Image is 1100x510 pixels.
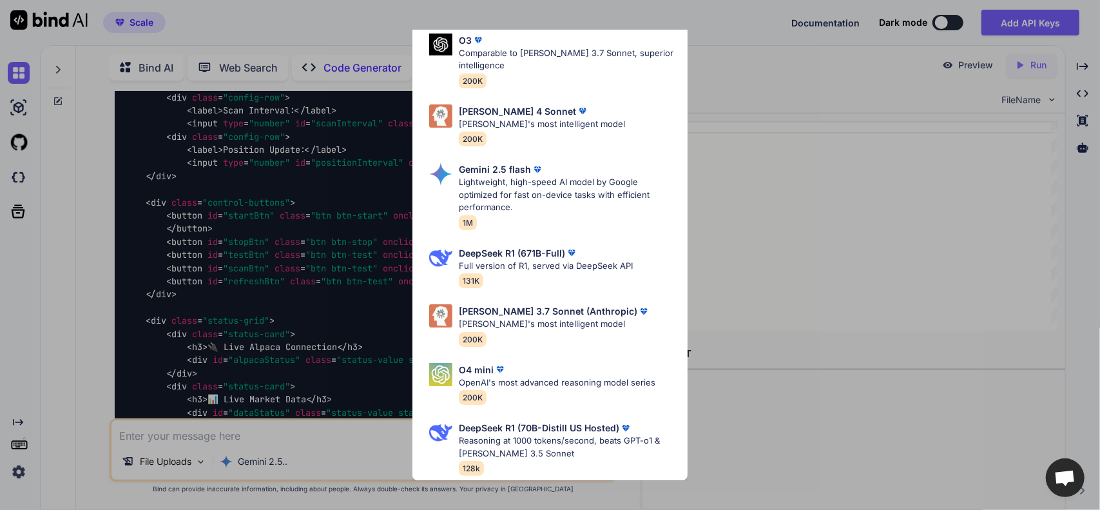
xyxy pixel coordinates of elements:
span: 131K [459,273,483,288]
img: Pick Models [429,246,452,270]
img: premium [576,104,589,117]
p: Gemini 2.5 flash [459,162,531,176]
p: [PERSON_NAME]'s most intelligent model [459,318,650,331]
img: Pick Models [429,104,452,128]
p: O4 mini [459,363,494,377]
img: Pick Models [429,162,452,186]
p: [PERSON_NAME] 4 Sonnet [459,104,576,118]
span: 200K [459,74,487,88]
img: Pick Models [429,304,452,328]
img: Pick Models [429,34,452,56]
img: premium [637,305,650,318]
span: 200K [459,132,487,146]
span: 200K [459,390,487,405]
img: Pick Models [429,363,452,386]
p: [PERSON_NAME] 3.7 Sonnet (Anthropic) [459,304,637,318]
p: DeepSeek R1 (671B-Full) [459,246,565,260]
span: 200K [459,332,487,347]
img: premium [619,422,632,435]
p: Lightweight, high-speed AI model by Google optimized for fast on-device tasks with efficient perf... [459,176,677,214]
img: Pick Models [429,421,452,444]
img: premium [472,34,485,46]
span: 128k [459,461,484,476]
p: OpenAI's most advanced reasoning model series [459,377,655,389]
p: DeepSeek R1 (70B-Distill US Hosted) [459,421,619,435]
p: Reasoning at 1000 tokens/second, beats GPT-o1 & [PERSON_NAME] 3.5 Sonnet [459,435,677,460]
img: premium [565,246,578,259]
p: Full version of R1, served via DeepSeek API [459,260,633,273]
p: [PERSON_NAME]'s most intelligent model [459,118,625,131]
a: Open chat [1046,458,1085,497]
img: premium [531,163,544,176]
span: 1M [459,215,477,230]
p: O3 [459,34,472,47]
img: premium [494,363,507,376]
p: Comparable to [PERSON_NAME] 3.7 Sonnet, superior intelligence [459,47,677,72]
